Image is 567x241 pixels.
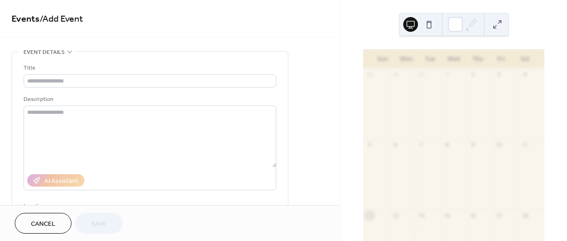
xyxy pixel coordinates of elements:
[521,212,528,219] div: 18
[495,71,502,78] div: 3
[495,141,502,148] div: 10
[12,10,40,28] a: Events
[392,71,399,78] div: 29
[418,212,425,219] div: 14
[444,141,451,148] div: 8
[489,50,513,68] div: Fri
[444,212,451,219] div: 15
[24,94,275,104] div: Description
[470,141,477,148] div: 9
[418,141,425,148] div: 7
[470,212,477,219] div: 16
[15,213,72,234] button: Cancel
[521,141,528,148] div: 11
[370,50,394,68] div: Sun
[392,141,399,148] div: 6
[495,212,502,219] div: 17
[444,71,451,78] div: 1
[418,71,425,78] div: 30
[392,212,399,219] div: 13
[394,50,418,68] div: Mon
[24,63,275,73] div: Title
[24,201,275,211] div: Location
[366,71,373,78] div: 28
[366,212,373,219] div: 12
[40,10,83,28] span: / Add Event
[470,71,477,78] div: 2
[513,50,537,68] div: Sat
[24,47,65,57] span: Event details
[31,219,55,229] span: Cancel
[466,50,489,68] div: Thu
[418,50,442,68] div: Tue
[521,71,528,78] div: 4
[366,141,373,148] div: 5
[442,50,466,68] div: Wed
